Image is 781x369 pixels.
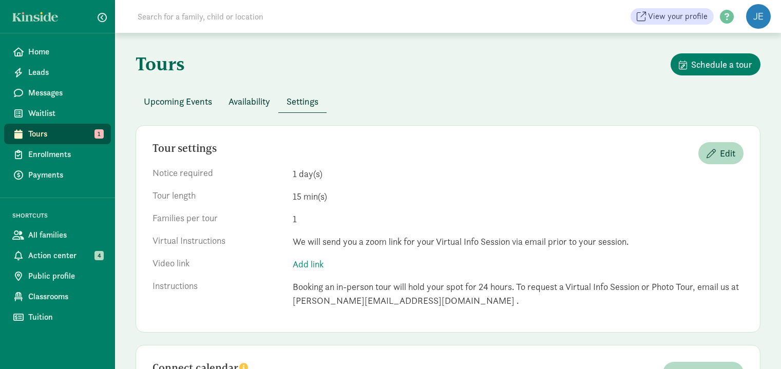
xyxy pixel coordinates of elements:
span: 15 min(s) [293,189,744,204]
span: Classrooms [28,290,103,303]
a: Payments [4,165,111,185]
a: Enrollments [4,144,111,165]
a: Action center 4 [4,245,111,266]
span: Tuition [28,311,103,323]
span: Tours [28,128,103,140]
a: View your profile [631,8,714,25]
span: 1 [293,212,744,226]
span: Edit [720,146,735,160]
a: Tours 1 [4,124,111,144]
span: Waitlist [28,107,103,120]
span: View your profile [648,10,708,23]
span: Public profile [28,270,103,282]
span: Booking an in-person tour will hold your spot for 24 hours. To request a Virtual Info Session or ... [293,280,744,307]
button: Settings [278,90,327,112]
label: Tour length [153,189,288,202]
span: Home [28,46,103,58]
a: Home [4,42,111,62]
input: Search for a family, child or location [131,6,420,27]
a: Public profile [4,266,111,286]
h1: Tour settings [153,142,217,154]
a: Add link [293,257,744,271]
span: Schedule a tour [691,57,752,71]
a: Tuition [4,307,111,327]
a: Messages [4,83,111,103]
span: All families [28,229,103,241]
label: Instructions [153,280,288,305]
span: Action center [28,249,103,262]
span: Upcoming Events [144,94,212,108]
span: Enrollments [28,148,103,161]
label: Notice required [153,167,288,179]
span: Payments [28,169,103,181]
span: Availability [228,94,270,108]
span: 1 day(s) [293,167,744,181]
label: Virtual Instructions [153,235,288,247]
a: Leads [4,62,111,83]
span: We will send you a zoom link for your Virtual Info Session via email prior to your session. [293,235,744,249]
h1: Tours [136,53,185,74]
button: Upcoming Events [136,90,220,112]
button: Schedule a tour [671,53,760,75]
button: Availability [220,90,278,112]
a: All families [4,225,111,245]
span: Settings [287,94,318,108]
a: Classrooms [4,286,111,307]
label: Families per tour [153,212,288,224]
span: Leads [28,66,103,79]
button: Edit [698,142,744,164]
span: 1 [94,129,104,139]
span: 4 [94,251,104,260]
label: Video link [153,257,288,269]
span: Messages [28,87,103,99]
a: Waitlist [4,103,111,124]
